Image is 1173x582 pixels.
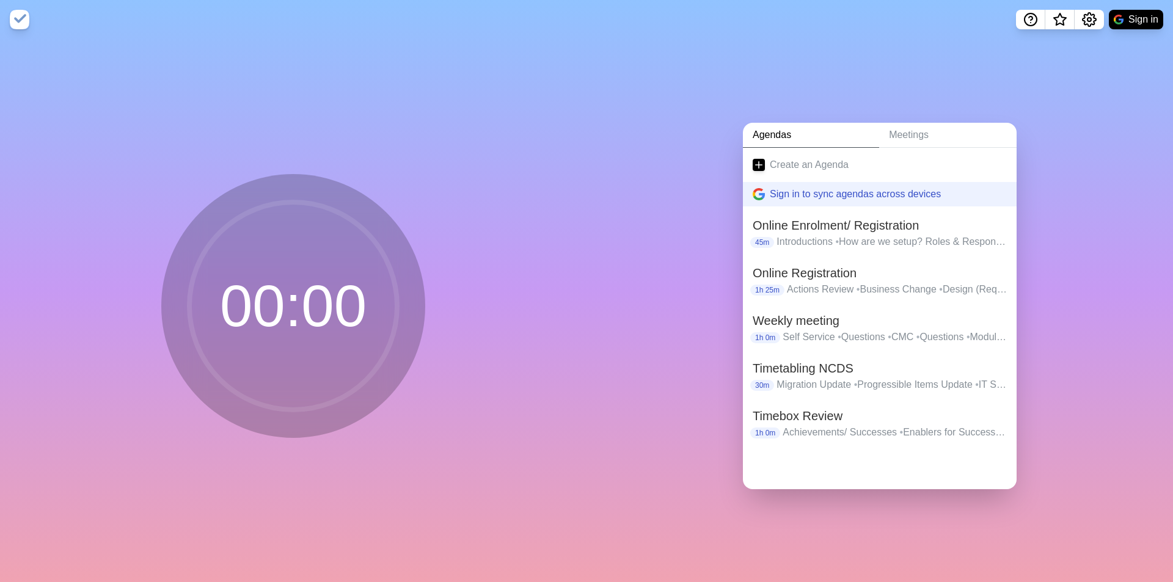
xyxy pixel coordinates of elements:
h2: Online Enrolment/ Registration [753,216,1007,235]
img: google logo [753,188,765,200]
p: Achievements/ Successes Enablers for Success Challenges and response Lessons Learned - Improvemen... [783,425,1007,440]
img: timeblocks logo [10,10,29,29]
a: Agendas [743,123,879,148]
span: • [900,427,904,437]
h2: Online Registration [753,264,1007,282]
span: • [916,332,920,342]
button: What’s new [1045,10,1075,29]
h2: Weekly meeting [753,311,1007,330]
p: 30m [750,380,774,391]
p: Self Service Questions CMC Questions Module Reg Questions [783,330,1007,344]
span: • [888,332,891,342]
h2: Timebox Review [753,407,1007,425]
span: • [857,284,860,294]
p: 1h 0m [750,332,780,343]
span: • [975,379,979,390]
p: Migration Update Progressible Items Update IT Services Governance AOB [777,377,1007,392]
button: Help [1016,10,1045,29]
button: Sign in to sync agendas across devices [743,182,1017,206]
button: Settings [1075,10,1104,29]
p: 1h 25m [750,285,784,296]
h2: Timetabling NCDS [753,359,1007,377]
p: 45m [750,237,774,248]
span: • [967,332,970,342]
span: • [854,379,858,390]
span: • [939,284,943,294]
button: Sign in [1109,10,1163,29]
span: • [835,236,839,247]
p: Introductions How are we setup? Roles & Responsibilities What tools to manage the works? Principl... [777,235,1007,249]
p: 1h 0m [750,427,780,438]
img: google logo [1114,15,1124,24]
a: Create an Agenda [743,148,1017,182]
p: Actions Review Business Change Design (Requirements) Development Testing Service Transition [787,282,1007,297]
a: Meetings [879,123,1017,148]
span: • [838,332,841,342]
